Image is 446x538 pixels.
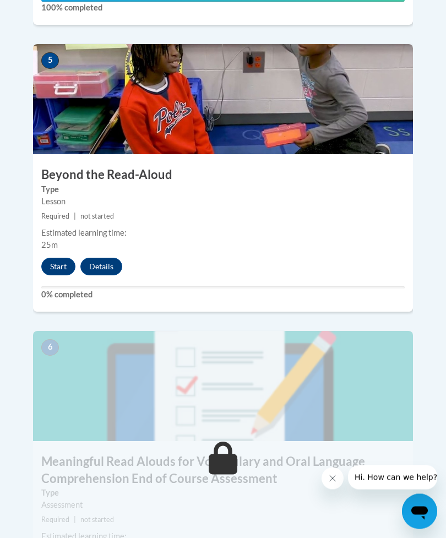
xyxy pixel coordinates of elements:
[41,227,405,240] div: Estimated learning time:
[41,2,405,14] label: 100% completed
[33,332,413,442] img: Course Image
[322,468,344,490] iframe: Close message
[41,516,69,524] span: Required
[402,494,437,529] iframe: Button to launch messaging window
[33,454,413,488] h3: Meaningful Read Alouds for Vocabulary and Oral Language Comprehension End of Course Assessment
[41,340,59,356] span: 6
[41,53,59,69] span: 5
[41,289,405,301] label: 0% completed
[41,184,405,196] label: Type
[41,213,69,221] span: Required
[33,45,413,155] img: Course Image
[348,465,437,490] iframe: Message from company
[41,487,405,499] label: Type
[41,499,405,512] div: Assessment
[41,241,58,250] span: 25m
[33,167,413,184] h3: Beyond the Read-Aloud
[80,213,114,221] span: not started
[80,258,122,276] button: Details
[80,516,114,524] span: not started
[41,196,405,208] div: Lesson
[41,258,75,276] button: Start
[74,516,76,524] span: |
[74,213,76,221] span: |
